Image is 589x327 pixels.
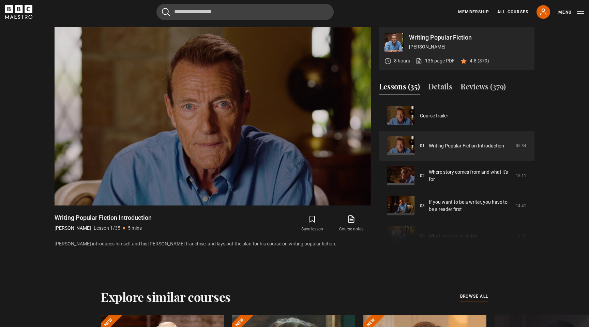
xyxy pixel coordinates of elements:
[332,214,371,233] a: Course notes
[409,43,529,51] p: [PERSON_NAME]
[429,169,512,183] a: Where story comes from and what it's for
[162,8,170,16] button: Submit the search query
[94,225,120,232] p: Lesson 1/35
[293,214,332,233] button: Save lesson
[428,81,452,95] button: Details
[55,225,91,232] p: [PERSON_NAME]
[460,293,488,300] a: browse all
[458,9,489,15] a: Membership
[101,289,231,304] h2: Explore similar courses
[128,225,142,232] p: 5 mins
[55,240,371,247] p: [PERSON_NAME] introduces himself and his [PERSON_NAME] franchise, and lays out the plan for his c...
[460,81,506,95] button: Reviews (379)
[55,214,152,222] h1: Writing Popular Fiction Introduction
[394,57,410,65] p: 8 hours
[420,112,448,119] a: Course trailer
[558,9,584,16] button: Toggle navigation
[55,27,371,205] video-js: Video Player
[497,9,528,15] a: All Courses
[416,57,455,65] a: 136 page PDF
[429,142,504,150] a: Writing Popular Fiction Introduction
[409,34,529,41] p: Writing Popular Fiction
[5,5,32,19] svg: BBC Maestro
[429,199,512,213] a: If you want to be a writer, you have to be a reader first
[156,4,334,20] input: Search
[460,293,488,300] span: browse all
[379,81,420,95] button: Lessons (35)
[470,57,489,65] p: 4.8 (379)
